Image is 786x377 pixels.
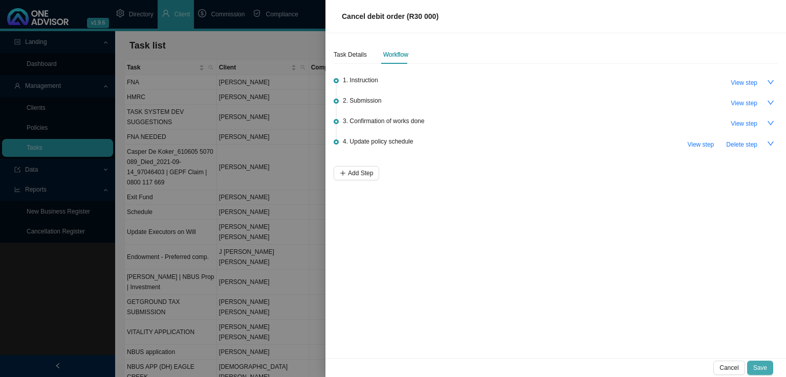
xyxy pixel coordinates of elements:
[767,99,774,106] span: down
[687,139,714,150] span: View step
[348,168,373,178] span: Add Step
[340,170,346,176] span: plus
[767,79,774,86] span: down
[713,361,745,375] button: Cancel
[747,361,773,375] button: Save
[720,137,763,152] button: Delete step
[334,166,379,180] button: Add Step
[343,136,413,147] span: 4. Update policy schedule
[731,119,757,129] span: View step
[726,139,757,150] span: Delete step
[342,12,439,20] span: Cancel debit order (R30 000)
[731,78,757,88] span: View step
[343,116,424,126] span: 3. Confirmation of works done
[767,120,774,127] span: down
[383,50,408,60] div: Workflow
[767,140,774,147] span: down
[334,50,367,60] div: Task Details
[725,116,763,131] button: View step
[725,96,763,110] button: View step
[725,76,763,90] button: View step
[731,98,757,108] span: View step
[753,363,767,373] span: Save
[719,363,738,373] span: Cancel
[343,75,378,85] span: 1. Instruction
[681,137,720,152] button: View step
[343,96,381,106] span: 2. Submission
